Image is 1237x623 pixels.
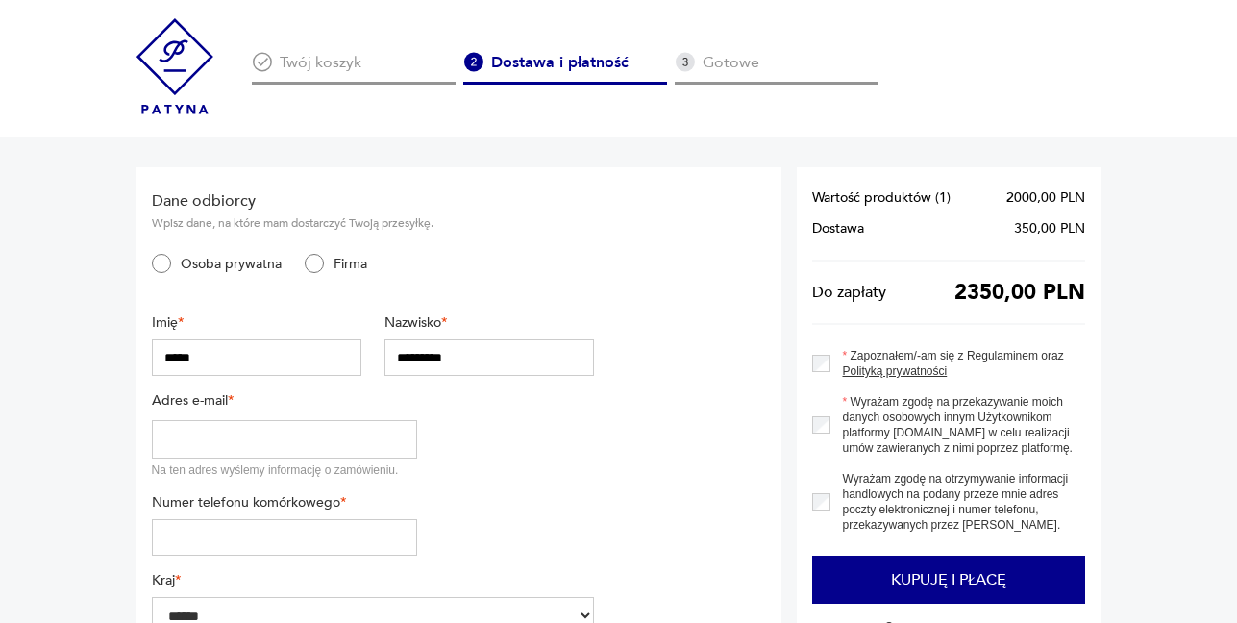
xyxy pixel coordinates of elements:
[152,215,595,231] p: Wpisz dane, na które mam dostarczyć Twoją przesyłkę.
[463,52,667,85] div: Dostawa i płatność
[252,52,456,85] div: Twój koszyk
[830,471,1085,533] label: Wyrażam zgodę na otrzymywanie informacji handlowych na podany przeze mnie adres poczty elektronic...
[252,52,272,72] img: Ikona
[1014,221,1085,237] span: 350,00 PLN
[675,52,695,72] img: Ikona
[843,364,948,378] a: Polityką prywatności
[152,313,361,332] label: Imię
[136,18,213,114] img: Patyna - sklep z meblami i dekoracjami vintage
[675,52,878,85] div: Gotowe
[1006,190,1085,206] span: 2000,00 PLN
[812,190,951,206] span: Wartość produktów ( 1 )
[812,221,864,237] span: Dostawa
[152,190,595,212] h2: Dane odbiorcy
[152,391,417,410] label: Adres e-mail
[954,285,1085,300] span: 2350,00 PLN
[812,556,1085,604] button: Kupuję i płacę
[152,571,595,589] label: Kraj
[812,285,886,300] span: Do zapłaty
[152,462,417,478] div: Na ten adres wyślemy informację o zamówieniu.
[324,255,367,273] label: Firma
[171,255,282,273] label: Osoba prywatna
[967,349,1038,362] a: Regulaminem
[830,348,1085,379] label: Zapoznałem/-am się z oraz
[384,313,594,332] label: Nazwisko
[830,394,1085,456] label: Wyrażam zgodę na przekazywanie moich danych osobowych innym Użytkownikom platformy [DOMAIN_NAME] ...
[152,493,417,511] label: Numer telefonu komórkowego
[463,52,483,72] img: Ikona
